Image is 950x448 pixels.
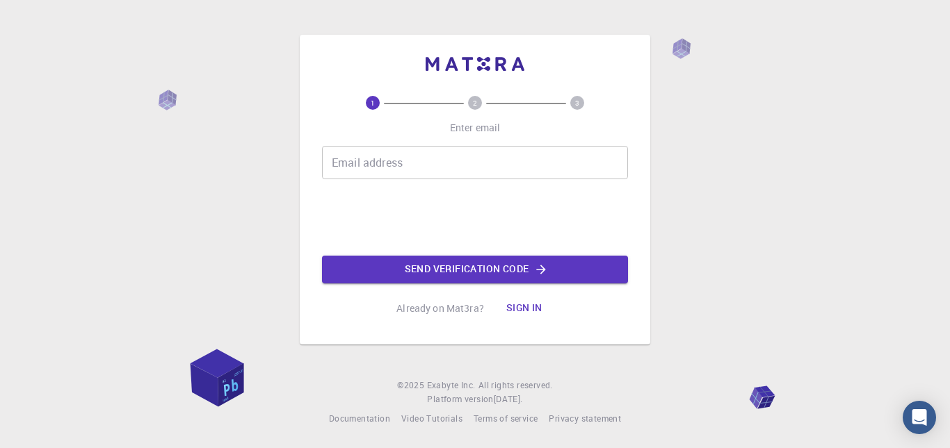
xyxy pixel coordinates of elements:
[401,413,462,424] span: Video Tutorials
[549,413,621,424] span: Privacy statement
[494,393,523,404] span: [DATE] .
[371,98,375,108] text: 1
[494,392,523,406] a: [DATE].
[473,98,477,108] text: 2
[427,392,493,406] span: Platform version
[427,379,476,392] a: Exabyte Inc.
[397,379,426,392] span: © 2025
[401,412,462,426] a: Video Tutorials
[329,413,390,424] span: Documentation
[427,379,476,390] span: Exabyte Inc.
[369,190,581,244] iframe: reCAPTCHA
[495,294,554,322] button: Sign in
[396,301,484,315] p: Already on Mat3ra?
[474,413,538,424] span: Terms of service
[474,412,538,426] a: Terms of service
[450,121,501,135] p: Enter email
[329,412,390,426] a: Documentation
[903,401,936,434] div: Open Intercom Messenger
[575,98,579,108] text: 3
[322,256,628,283] button: Send verification code
[478,379,553,392] span: All rights reserved.
[549,412,621,426] a: Privacy statement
